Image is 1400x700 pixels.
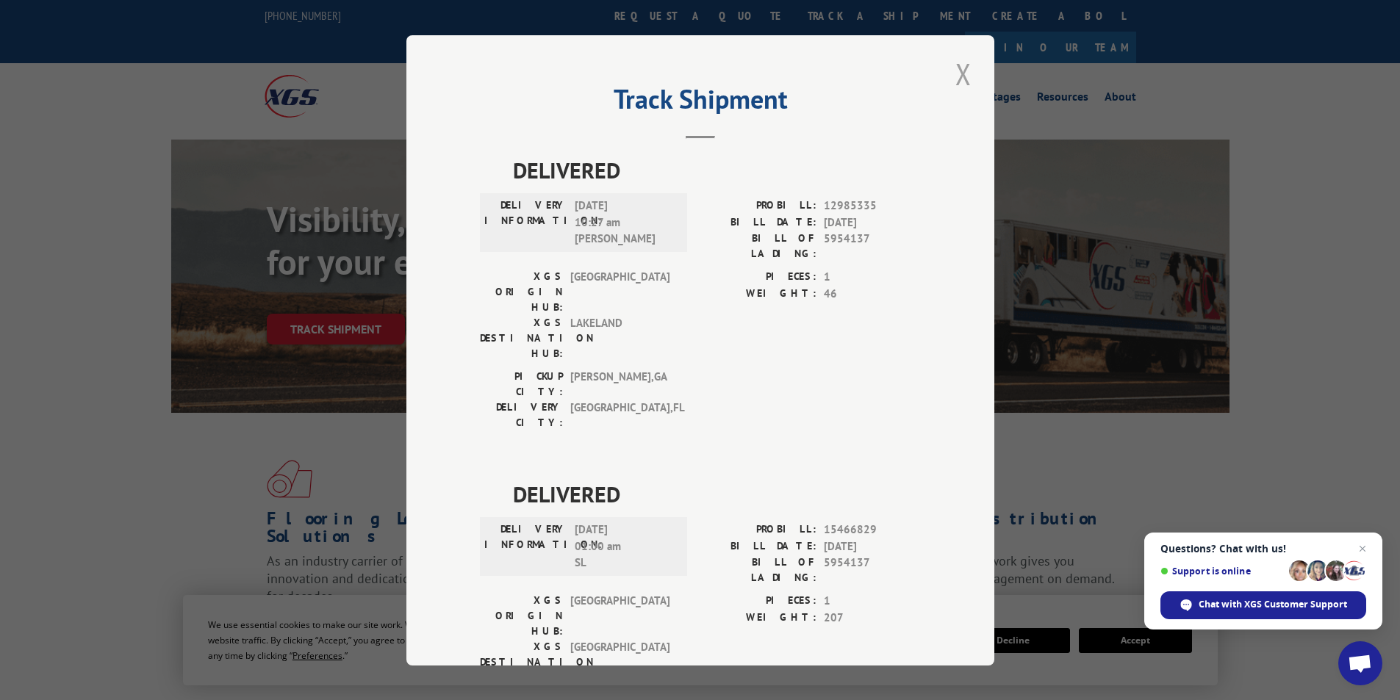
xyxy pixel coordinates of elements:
span: Chat with XGS Customer Support [1199,598,1347,611]
span: 15466829 [824,522,921,538]
span: Chat with XGS Customer Support [1160,591,1366,619]
label: WEIGHT: [700,285,816,302]
span: 12985335 [824,198,921,214]
button: Close modal [951,54,976,94]
span: 1 [824,593,921,610]
span: [GEOGRAPHIC_DATA] , FL [570,400,670,430]
label: BILL OF LADING: [700,555,816,585]
span: [GEOGRAPHIC_DATA] [570,639,670,685]
span: 1 [824,269,921,286]
span: Questions? Chat with us! [1160,543,1366,555]
label: PICKUP CITY: [480,369,563,400]
label: BILL DATE: [700,214,816,231]
span: 207 [824,609,921,626]
label: PROBILL: [700,522,816,538]
label: WEIGHT: [700,609,816,626]
label: XGS ORIGIN HUB: [480,593,563,639]
span: 46 [824,285,921,302]
label: PIECES: [700,269,816,286]
span: [DATE] 10:27 am [PERSON_NAME] [575,198,674,248]
span: 5954137 [824,555,921,585]
span: LAKELAND [570,315,670,361]
label: BILL DATE: [700,538,816,555]
span: [PERSON_NAME] , GA [570,369,670,400]
label: XGS ORIGIN HUB: [480,269,563,315]
span: Support is online [1160,566,1284,577]
span: [DATE] [824,538,921,555]
span: DELIVERED [513,154,921,187]
label: XGS DESTINATION HUB: [480,315,563,361]
label: DELIVERY INFORMATION: [484,198,567,248]
h2: Track Shipment [480,89,921,117]
label: DELIVERY CITY: [480,400,563,430]
a: Open chat [1338,641,1382,685]
span: [GEOGRAPHIC_DATA] [570,269,670,315]
span: 5954137 [824,231,921,261]
label: XGS DESTINATION HUB: [480,639,563,685]
span: [DATE] 01:00 am SL [575,522,674,571]
span: [GEOGRAPHIC_DATA] [570,593,670,639]
label: PROBILL: [700,198,816,214]
label: DELIVERY INFORMATION: [484,522,567,571]
label: BILL OF LADING: [700,231,816,261]
span: [DATE] [824,214,921,231]
label: PIECES: [700,593,816,610]
span: DELIVERED [513,477,921,510]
